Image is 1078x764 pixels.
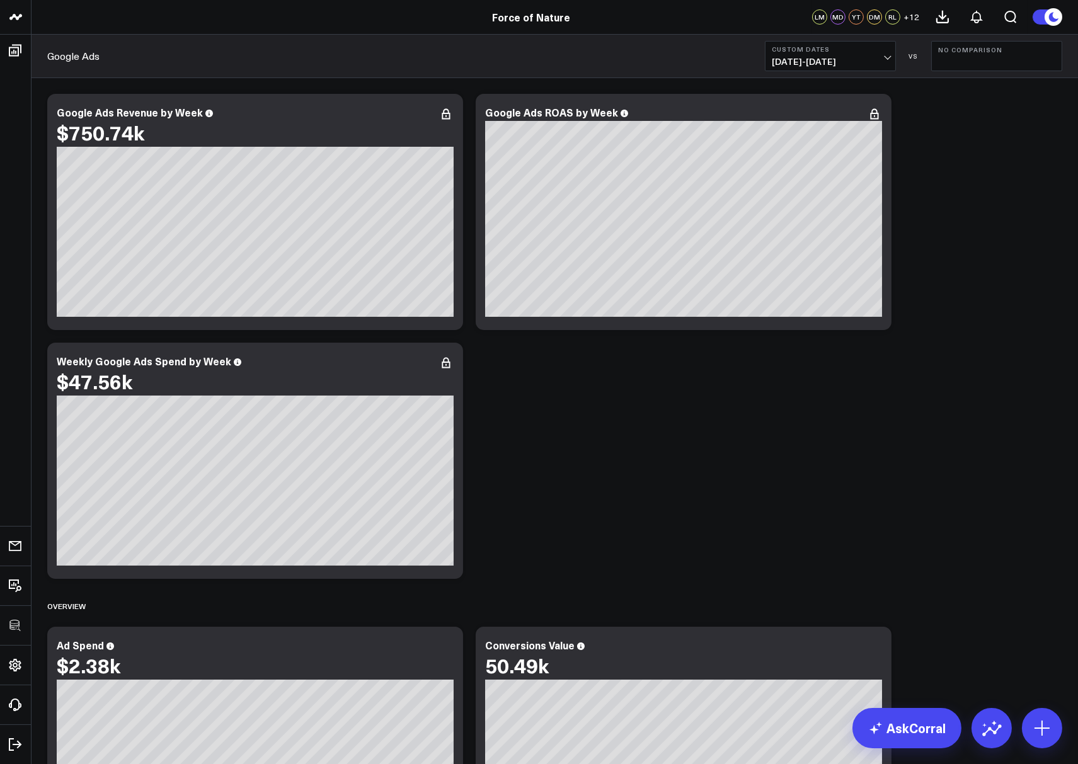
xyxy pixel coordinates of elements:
div: MD [830,9,846,25]
div: Overview [47,591,86,620]
div: Google Ads ROAS by Week [485,105,618,119]
span: [DATE] - [DATE] [772,57,889,67]
button: No Comparison [931,41,1062,71]
button: Custom Dates[DATE]-[DATE] [765,41,896,71]
b: Custom Dates [772,45,889,53]
div: YT [849,9,864,25]
div: VS [902,52,925,60]
div: $47.56k [57,370,132,392]
div: Conversions Value [485,638,575,652]
a: Google Ads [47,49,100,63]
div: RL [885,9,900,25]
div: LM [812,9,827,25]
div: Ad Spend [57,638,104,652]
div: Google Ads Revenue by Week [57,105,203,119]
div: DM [867,9,882,25]
div: Weekly Google Ads Spend by Week [57,354,231,368]
div: $750.74k [57,121,144,144]
span: + 12 [903,13,919,21]
b: No Comparison [938,46,1055,54]
a: AskCorral [852,708,961,748]
button: +12 [903,9,919,25]
div: $2.38k [57,654,120,676]
a: Force of Nature [492,10,570,24]
div: 50.49k [485,654,549,676]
